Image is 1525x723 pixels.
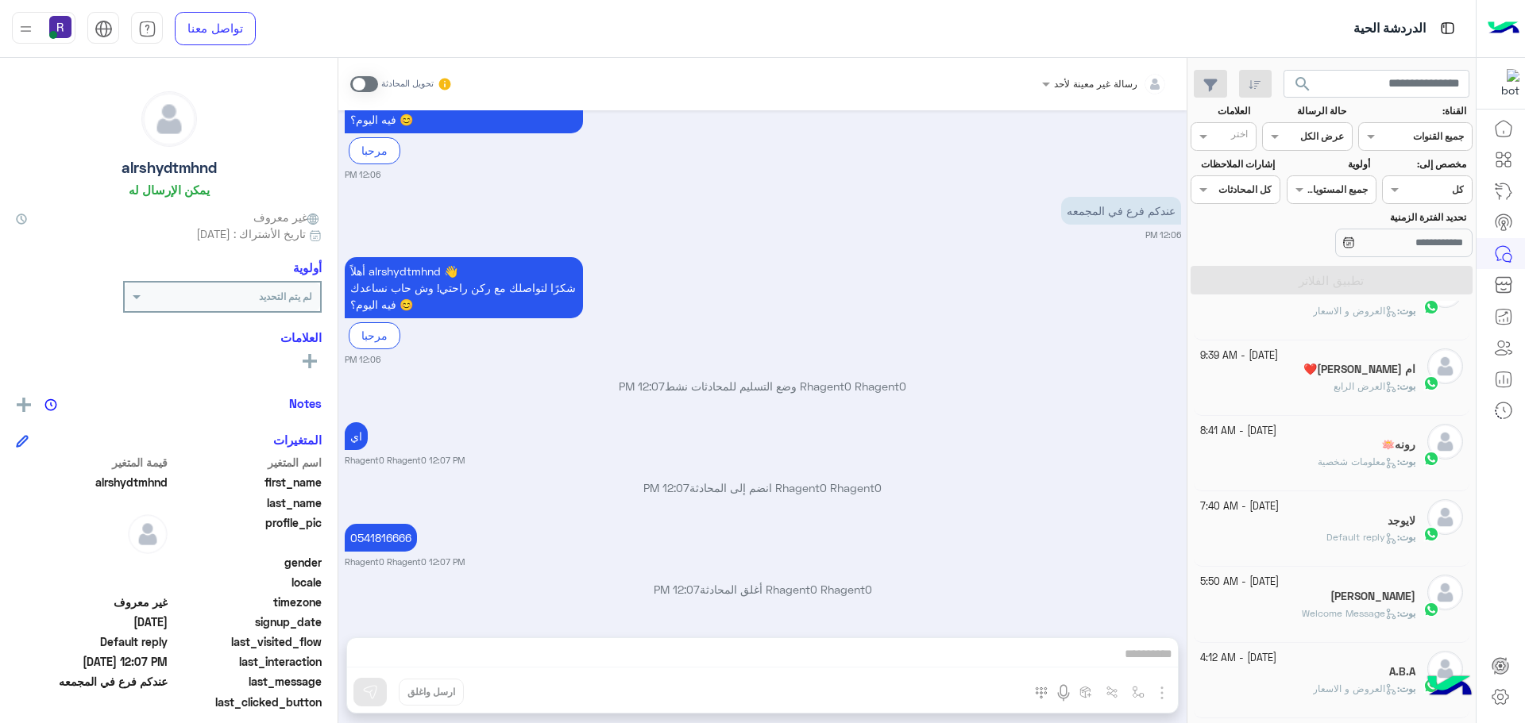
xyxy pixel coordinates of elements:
p: الدردشة الحية [1353,18,1426,40]
b: : [1397,456,1415,467]
small: Rhagent0 Rhagent0 12:07 PM [345,454,465,467]
h6: العلامات [16,330,322,344]
span: last_interaction [171,653,322,670]
h5: لايوجد [1388,514,1415,528]
span: timezone [171,594,322,610]
button: تطبيق الفلاتر [1191,266,1473,294]
img: tab [95,20,113,38]
img: hulul-logo.png [1422,660,1477,715]
b: : [1397,683,1415,694]
span: رسالة غير معينة لأحد [1054,78,1137,90]
small: [DATE] - 8:41 AM [1200,424,1276,439]
img: WhatsApp [1423,602,1439,617]
span: غير معروف [16,594,168,610]
span: null [16,574,168,590]
h5: ام لين وليان❤️ [1303,363,1415,376]
img: Logo [1488,12,1519,45]
span: signup_date [171,613,322,630]
div: مرحبا [349,137,400,163]
h6: يمكن الإرسال له [129,183,210,197]
button: search [1284,70,1322,104]
span: معلومات شخصية [1318,456,1397,467]
small: [DATE] - 9:39 AM [1200,348,1278,363]
p: Rhagent0 Rhagent0 وضع التسليم للمحادثات نشط [345,378,1181,394]
div: اختر [1231,127,1250,145]
span: اسم المتغير [171,454,322,471]
span: profile_pic [171,514,322,551]
span: العروض و الاسعار [1313,683,1397,694]
small: [DATE] - 5:50 AM [1200,575,1279,590]
img: WhatsApp [1423,451,1439,467]
span: العرض الرابع [1334,380,1397,392]
img: WhatsApp [1423,375,1439,391]
span: بوت [1400,531,1415,543]
span: Welcome Message [1302,607,1397,619]
label: مخصص إلى: [1384,157,1466,171]
img: WhatsApp [1423,299,1439,315]
span: gender [171,554,322,571]
h5: A.B.A [1389,665,1415,679]
p: 13/10/2025, 12:07 PM [345,422,368,450]
img: defaultAdmin.png [1427,499,1463,535]
span: alrshydtmhnd [16,474,168,490]
small: 12:06 PM [1145,229,1181,241]
b: : [1397,607,1415,619]
span: تاريخ الأشتراك : [DATE] [196,225,306,242]
span: locale [171,574,322,590]
p: 13/10/2025, 12:06 PM [345,257,583,318]
b: لم يتم التحديد [259,290,312,302]
h5: alrshydtmhnd [122,159,217,177]
span: بوت [1400,683,1415,694]
span: 12:07 PM [654,583,700,596]
b: : [1397,380,1415,392]
label: إشارات الملاحظات [1192,157,1274,171]
span: عندكم فرع في المجمعه [16,673,168,690]
small: تحويل المحادثة [381,78,434,90]
label: أولوية [1288,157,1370,171]
small: [DATE] - 4:12 AM [1200,651,1276,666]
img: defaultAdmin.png [128,514,168,554]
h6: Notes [289,396,322,410]
span: Default reply [16,633,168,650]
img: 322853014244696 [1491,69,1519,98]
span: بوت [1400,380,1415,392]
div: مرحبا [349,322,400,348]
span: بوت [1400,456,1415,467]
p: Rhagent0 Rhagent0 انضم إلى المحادثة [345,479,1181,496]
h5: رونه🪷 [1381,438,1415,452]
img: defaultAdmin.png [142,92,196,146]
label: العلامات [1192,104,1250,118]
span: last_visited_flow [171,633,322,650]
img: profile [16,19,36,39]
span: first_name [171,474,322,490]
span: null [16,554,168,571]
p: 13/10/2025, 12:07 PM [345,524,417,552]
img: defaultAdmin.png [1427,348,1463,384]
span: last_name [171,494,322,511]
b: : [1397,305,1415,317]
span: غير معروف [253,209,322,225]
span: last_clicked_button [171,694,322,710]
span: 12:07 PM [643,481,689,494]
span: العروض و الاسعار [1313,305,1397,317]
img: add [17,398,31,412]
span: 2025-10-13T09:06:20.497Z [16,613,168,630]
span: 12:07 PM [619,379,665,393]
button: ارسل واغلق [399,679,464,706]
h6: المتغيرات [273,433,322,447]
h5: sajid [1330,590,1415,603]
small: Rhagent0 Rhagent0 12:07 PM [345,556,465,568]
p: Rhagent0 Rhagent0 أغلق المحادثة [345,581,1181,598]
b: : [1397,531,1415,543]
span: بوت [1400,607,1415,619]
span: بوت [1400,305,1415,317]
label: القناة: [1361,104,1467,118]
span: 2025-10-13T09:07:39.679Z [16,653,168,670]
img: WhatsApp [1423,526,1439,542]
span: قيمة المتغير [16,454,168,471]
img: defaultAdmin.png [1427,651,1463,686]
span: Default reply [1326,531,1397,543]
a: تواصل معنا [175,12,256,45]
img: tab [1438,18,1457,38]
img: defaultAdmin.png [1427,424,1463,460]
